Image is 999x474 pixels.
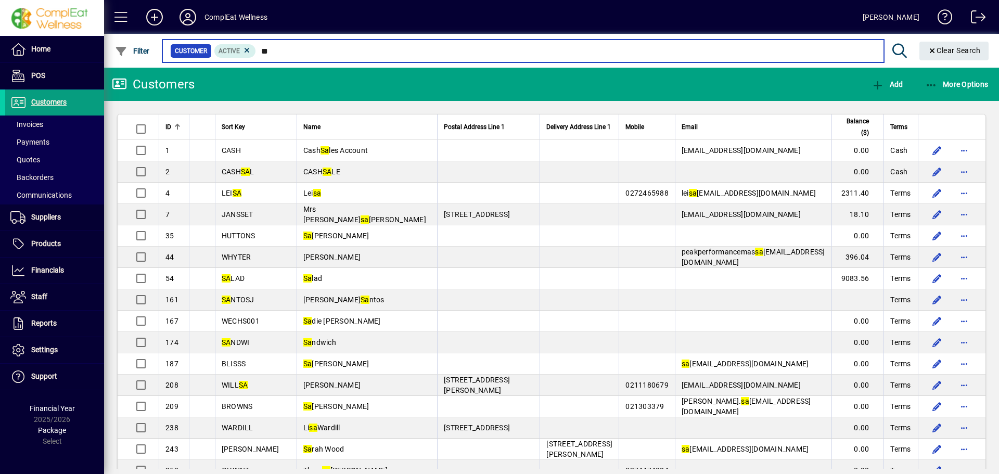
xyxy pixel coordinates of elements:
span: Terms [890,252,911,262]
span: [PERSON_NAME] [303,253,361,261]
button: More options [956,270,972,287]
em: SA [241,168,250,176]
span: 4 [165,189,170,197]
span: Reports [31,319,57,327]
button: Filter [112,42,152,60]
button: Edit [929,355,945,372]
a: Reports [5,311,104,337]
span: [STREET_ADDRESS][PERSON_NAME] [444,376,510,394]
button: Edit [929,227,945,244]
span: lad [303,274,322,283]
span: peakperformancemas [EMAIL_ADDRESS][DOMAIN_NAME] [682,248,825,266]
span: Customer [175,46,207,56]
span: 35 [165,232,174,240]
span: 54 [165,274,174,283]
em: Sa [361,296,369,304]
span: Postal Address Line 1 [444,121,505,133]
a: Payments [5,133,104,151]
span: Communications [10,191,72,199]
em: sa [755,248,763,256]
em: SA [239,381,248,389]
span: Financial Year [30,404,75,413]
span: CASH L [222,168,254,176]
span: POS [31,71,45,80]
em: SA [222,338,231,347]
span: Name [303,121,321,133]
span: [PERSON_NAME] [222,445,279,453]
div: [PERSON_NAME] [863,9,919,25]
span: WILL [222,381,248,389]
span: Terms [890,380,911,390]
button: Add [869,75,905,94]
button: Add [138,8,171,27]
a: Home [5,36,104,62]
span: Support [31,372,57,380]
button: Profile [171,8,204,27]
span: Active [219,47,240,55]
em: Sa [303,402,312,411]
a: Backorders [5,169,104,186]
span: Terms [890,358,911,369]
span: CASH [222,146,241,155]
span: [EMAIL_ADDRESS][DOMAIN_NAME] [682,445,809,453]
button: Edit [929,249,945,265]
span: Clear Search [928,46,981,55]
button: More options [956,355,972,372]
a: Products [5,231,104,257]
span: LEI [222,189,241,197]
a: Settings [5,337,104,363]
span: BROWNS [222,402,253,411]
span: lei [EMAIL_ADDRESS][DOMAIN_NAME] [682,189,816,197]
span: Financials [31,266,64,274]
em: Sa [303,445,312,453]
span: 0211180679 [625,381,669,389]
a: Financials [5,258,104,284]
td: 0.00 [831,140,884,161]
span: Customers [31,98,67,106]
a: Knowledge Base [930,2,953,36]
span: 44 [165,253,174,261]
button: More options [956,398,972,415]
a: Staff [5,284,104,310]
a: Quotes [5,151,104,169]
span: 021303379 [625,402,664,411]
button: More options [956,377,972,393]
button: Edit [929,206,945,223]
span: [STREET_ADDRESS][PERSON_NAME] [546,440,612,458]
em: sa [689,189,697,197]
span: 187 [165,360,178,368]
button: More options [956,441,972,457]
button: More options [956,206,972,223]
span: 243 [165,445,178,453]
em: sa [741,397,749,405]
span: Terms [890,209,911,220]
span: 238 [165,424,178,432]
button: Edit [929,313,945,329]
em: Sa [303,274,312,283]
span: ID [165,121,171,133]
span: 2 [165,168,170,176]
span: Backorders [10,173,54,182]
span: Terms [890,188,911,198]
span: Email [682,121,698,133]
span: NDWI [222,338,250,347]
span: [EMAIL_ADDRESS][DOMAIN_NAME] [682,146,801,155]
span: Payments [10,138,49,146]
span: CASH LE [303,168,340,176]
a: Logout [963,2,986,36]
em: SA [323,168,332,176]
span: 174 [165,338,178,347]
span: Li Wardill [303,424,340,432]
span: WECHS001 [222,317,260,325]
a: Suppliers [5,204,104,230]
span: Terms [890,273,911,284]
span: rah Wood [303,445,344,453]
div: Mobile [625,121,669,133]
button: More options [956,249,972,265]
button: Edit [929,334,945,351]
div: Customers [112,76,195,93]
button: Edit [929,377,945,393]
em: sa [361,215,369,224]
span: Terms [890,294,911,305]
td: 396.04 [831,247,884,268]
